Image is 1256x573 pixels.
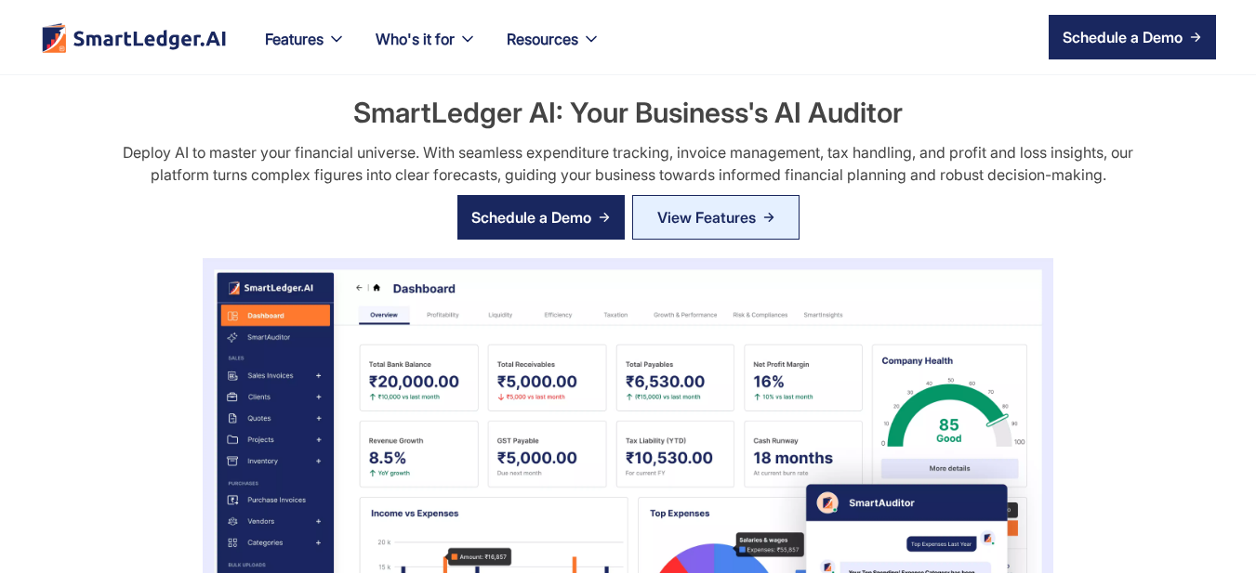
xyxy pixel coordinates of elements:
div: Schedule a Demo [1063,26,1183,48]
img: Arrow Right Blue [763,212,774,223]
div: Deploy AI to master your financial universe. With seamless expenditure tracking, invoice manageme... [106,141,1150,186]
a: Schedule a Demo [457,195,625,240]
div: Who's it for [361,26,492,74]
div: Features [250,26,361,74]
a: Schedule a Demo [1049,15,1216,59]
img: arrow right icon [1190,32,1201,43]
img: arrow right icon [599,212,610,223]
a: home [40,22,228,53]
img: footer logo [40,22,228,53]
div: Features [265,26,324,52]
a: View Features [632,195,800,240]
div: Resources [507,26,578,52]
div: Resources [492,26,615,74]
h2: SmartLedger AI: Your Business's AI Auditor [97,93,1159,132]
div: Who's it for [376,26,455,52]
div: Schedule a Demo [471,206,591,228]
div: View Features [657,202,756,232]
